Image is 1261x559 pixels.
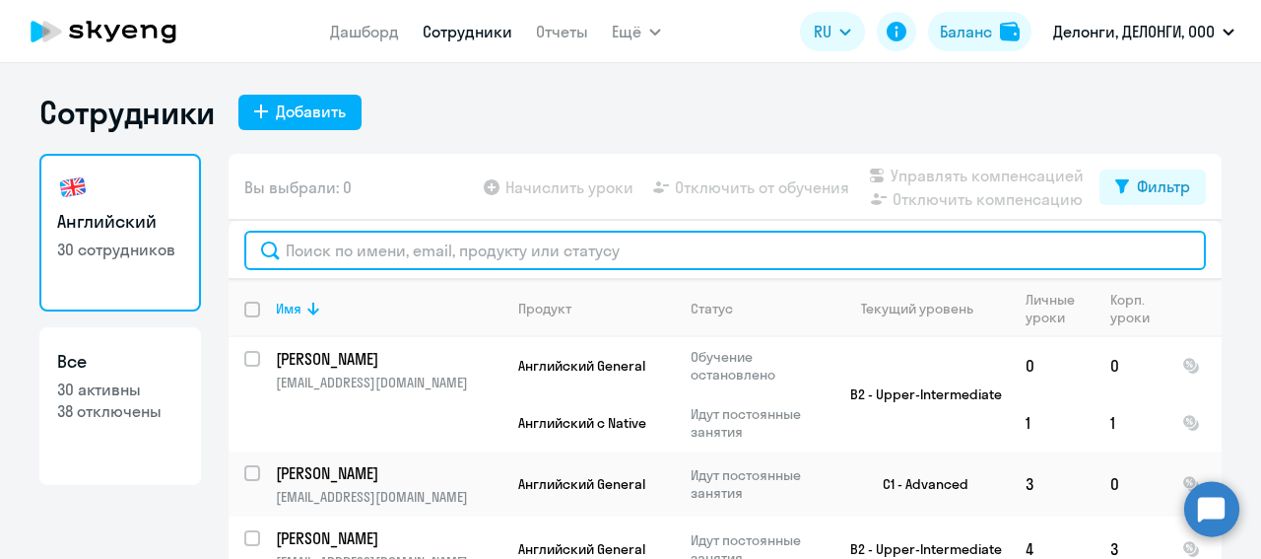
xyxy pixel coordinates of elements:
div: Статус [691,300,733,317]
div: Корп. уроки [1110,291,1165,326]
button: Фильтр [1099,170,1206,205]
a: Отчеты [536,22,588,41]
p: [PERSON_NAME] [276,527,498,549]
td: 3 [1010,452,1095,517]
div: Баланс [940,20,992,43]
p: [PERSON_NAME] [276,462,498,484]
button: Ещё [612,12,661,51]
td: B2 - Upper-Intermediate [827,337,1010,452]
h1: Сотрудники [39,93,215,132]
p: [EMAIL_ADDRESS][DOMAIN_NAME] [276,374,501,391]
a: Дашборд [330,22,399,41]
div: Имя [276,300,301,317]
div: Фильтр [1137,175,1190,198]
div: Добавить [276,100,346,123]
p: Делонги, ДЕЛОНГИ, ООО [1053,20,1215,43]
span: Английский General [518,540,645,558]
td: 1 [1010,394,1095,452]
a: Английский30 сотрудников [39,154,201,312]
p: Идут постоянные занятия [691,466,826,502]
a: [PERSON_NAME] [276,462,501,484]
p: [EMAIL_ADDRESS][DOMAIN_NAME] [276,488,501,506]
button: Делонги, ДЕЛОНГИ, ООО [1043,8,1244,55]
td: 0 [1095,452,1166,517]
a: Все30 активны38 отключены [39,327,201,485]
span: Вы выбрали: 0 [244,175,352,199]
p: 30 активны [57,379,183,400]
a: [PERSON_NAME] [276,527,501,549]
input: Поиск по имени, email, продукту или статусу [244,231,1206,270]
td: 0 [1010,337,1095,394]
div: Текущий уровень [842,300,1009,317]
p: 38 отключены [57,400,183,422]
div: Личные уроки [1026,291,1094,326]
span: Английский General [518,357,645,375]
p: Идут постоянные занятия [691,405,826,441]
td: C1 - Advanced [827,452,1010,517]
a: [PERSON_NAME] [276,348,501,370]
p: Обучение остановлено [691,348,826,384]
span: Английский General [518,475,645,493]
button: Балансbalance [928,12,1031,51]
div: Имя [276,300,501,317]
p: 30 сотрудников [57,239,183,260]
span: RU [814,20,831,43]
img: english [57,172,89,203]
h3: Английский [57,209,183,235]
button: RU [800,12,865,51]
div: Текущий уровень [861,300,973,317]
button: Добавить [238,95,362,130]
td: 1 [1095,394,1166,452]
a: Сотрудники [423,22,512,41]
span: Ещё [612,20,641,43]
div: Продукт [518,300,571,317]
p: [PERSON_NAME] [276,348,498,370]
td: 0 [1095,337,1166,394]
h3: Все [57,349,183,375]
img: balance [1000,22,1020,41]
span: Английский с Native [518,414,646,432]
